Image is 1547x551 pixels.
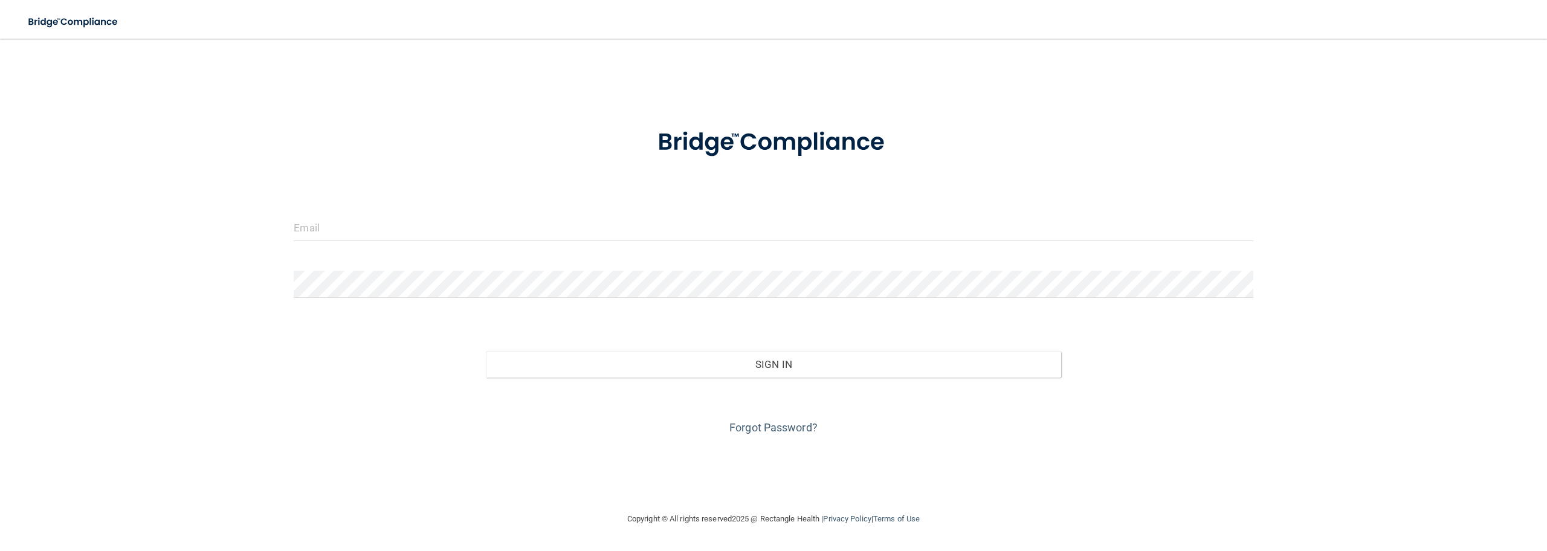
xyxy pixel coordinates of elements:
img: bridge_compliance_login_screen.278c3ca4.svg [18,10,129,34]
input: Email [294,214,1253,241]
a: Privacy Policy [823,514,871,523]
a: Terms of Use [873,514,920,523]
a: Forgot Password? [729,421,818,434]
div: Copyright © All rights reserved 2025 @ Rectangle Health | | [553,500,994,538]
button: Sign In [486,351,1061,378]
img: bridge_compliance_login_screen.278c3ca4.svg [633,111,914,174]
